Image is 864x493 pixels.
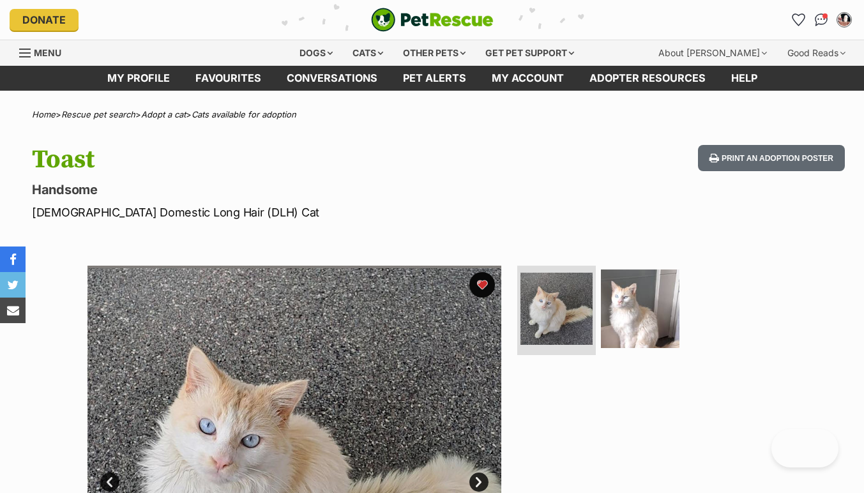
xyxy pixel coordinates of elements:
[10,9,79,31] a: Donate
[32,109,56,119] a: Home
[469,473,489,492] a: Next
[19,40,70,63] a: Menu
[771,429,838,467] iframe: Help Scout Beacon - Open
[141,109,186,119] a: Adopt a cat
[95,66,183,91] a: My profile
[274,66,390,91] a: conversations
[815,13,828,26] img: chat-41dd97257d64d25036548639549fe6c8038ab92f7586957e7f3b1b290dea8141.svg
[32,204,527,221] p: [DEMOGRAPHIC_DATA] Domestic Long Hair (DLH) Cat
[788,10,808,30] a: Favourites
[371,8,494,32] a: PetRescue
[479,66,577,91] a: My account
[61,109,135,119] a: Rescue pet search
[390,66,479,91] a: Pet alerts
[32,145,527,174] h1: Toast
[183,66,274,91] a: Favourites
[291,40,342,66] div: Dogs
[476,40,583,66] div: Get pet support
[371,8,494,32] img: logo-cat-932fe2b9b8326f06289b0f2fb663e598f794de774fb13d1741a6617ecf9a85b4.svg
[34,47,61,58] span: Menu
[32,181,527,199] p: Handsome
[520,273,593,345] img: Photo of Toast
[601,269,679,348] img: Photo of Toast
[394,40,474,66] div: Other pets
[649,40,776,66] div: About [PERSON_NAME]
[788,10,854,30] ul: Account quick links
[778,40,854,66] div: Good Reads
[192,109,296,119] a: Cats available for adoption
[469,272,495,298] button: favourite
[577,66,718,91] a: Adopter resources
[838,13,851,26] img: Justin Baggio profile pic
[834,10,854,30] button: My account
[811,10,831,30] a: Conversations
[344,40,392,66] div: Cats
[698,145,845,171] button: Print an adoption poster
[718,66,770,91] a: Help
[100,473,119,492] a: Prev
